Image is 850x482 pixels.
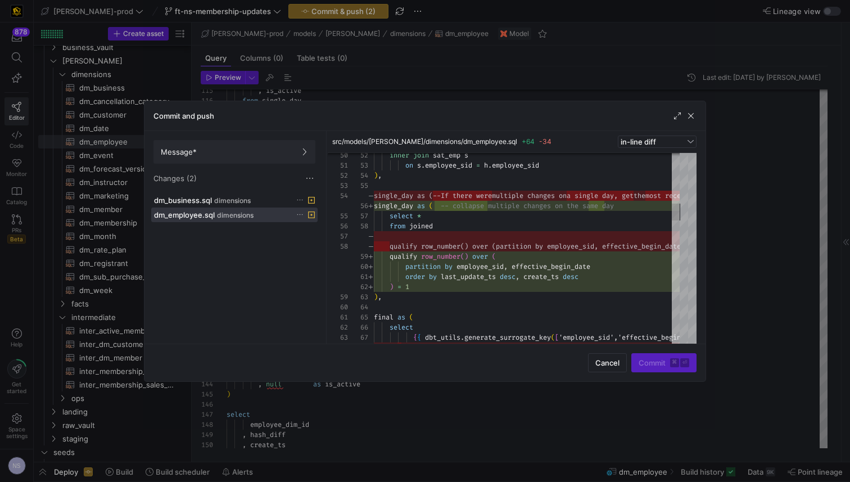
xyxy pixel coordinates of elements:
[460,333,464,342] span: .
[441,272,496,281] span: last_update_ts
[328,191,348,201] div: 54
[445,262,453,271] span: by
[417,201,425,210] span: as
[405,161,413,170] span: on
[374,313,394,322] span: final
[417,161,421,170] span: s
[374,171,378,180] span: )
[348,312,368,322] div: 65
[441,201,614,210] span: -- collapse multiple changes on the same day
[464,333,551,342] span: generate_surrogate_key
[551,333,555,342] span: (
[348,322,368,332] div: 66
[588,353,627,372] button: Cancel
[348,211,368,221] div: 57
[421,161,425,170] span: .
[397,313,405,322] span: as
[492,252,496,261] span: (
[492,161,539,170] span: employee_sid
[328,332,348,343] div: 63
[405,272,425,281] span: order
[413,333,417,342] span: {
[348,282,368,292] div: 62
[433,151,460,160] span: sat_emp
[348,262,368,272] div: 60
[348,332,368,343] div: 67
[488,161,492,170] span: .
[429,272,437,281] span: by
[390,211,413,220] span: select
[328,343,348,353] div: 64
[328,181,348,191] div: 53
[328,302,348,312] div: 60
[348,251,368,262] div: 59
[421,252,460,261] span: row_number
[374,292,378,301] span: )
[348,292,368,302] div: 63
[523,272,559,281] span: create_ts
[516,272,519,281] span: ,
[378,171,382,180] span: ,
[217,211,254,219] span: dimensions
[348,160,368,170] div: 53
[328,292,348,302] div: 59
[460,252,464,261] span: (
[153,140,315,164] button: Message*
[464,151,468,160] span: s
[154,196,212,205] span: dm_business.sql
[153,174,197,183] span: Changes (2)
[328,170,348,181] div: 52
[390,323,413,332] span: select
[328,312,348,322] div: 61
[500,272,516,281] span: desc
[559,333,704,342] span: 'employee_sid','effective_begin_date'
[539,137,551,146] span: -34
[348,221,368,231] div: 58
[328,322,348,332] div: 62
[348,201,368,211] div: 56
[328,160,348,170] div: 51
[456,262,504,271] span: employee_sid
[154,210,215,219] span: dm_employee.sql
[348,302,368,312] div: 64
[484,161,488,170] span: h
[621,137,656,146] span: in-line diff
[417,333,421,342] span: {
[390,151,409,160] span: inner
[328,231,348,241] div: 57
[348,181,368,191] div: 55
[405,282,409,291] span: 1
[409,222,433,231] span: joined
[425,333,460,342] span: dbt_utils
[504,262,508,271] span: ,
[328,211,348,221] div: 55
[151,208,318,222] button: dm_employee.sqldimensions
[425,161,472,170] span: employee_sid
[374,201,413,210] span: single_day
[413,151,429,160] span: join
[214,197,251,205] span: dimensions
[390,252,417,261] span: qualify
[429,201,433,210] span: (
[476,161,480,170] span: =
[409,313,413,322] span: (
[563,272,578,281] span: desc
[332,138,517,146] span: src/models/[PERSON_NAME]/dimensions/dm_employee.sql
[512,262,590,271] span: effective_begin_date
[555,333,559,342] span: [
[348,170,368,181] div: 54
[522,137,535,146] span: +64
[328,221,348,231] div: 56
[378,292,382,301] span: ,
[328,241,348,251] div: 58
[397,282,401,291] span: =
[153,111,214,120] h3: Commit and push
[405,262,441,271] span: partition
[151,193,318,208] button: dm_business.sqldimensions
[348,272,368,282] div: 61
[390,222,405,231] span: from
[390,282,394,291] span: )
[595,358,620,367] span: Cancel
[161,147,197,156] span: Message*
[464,252,468,261] span: )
